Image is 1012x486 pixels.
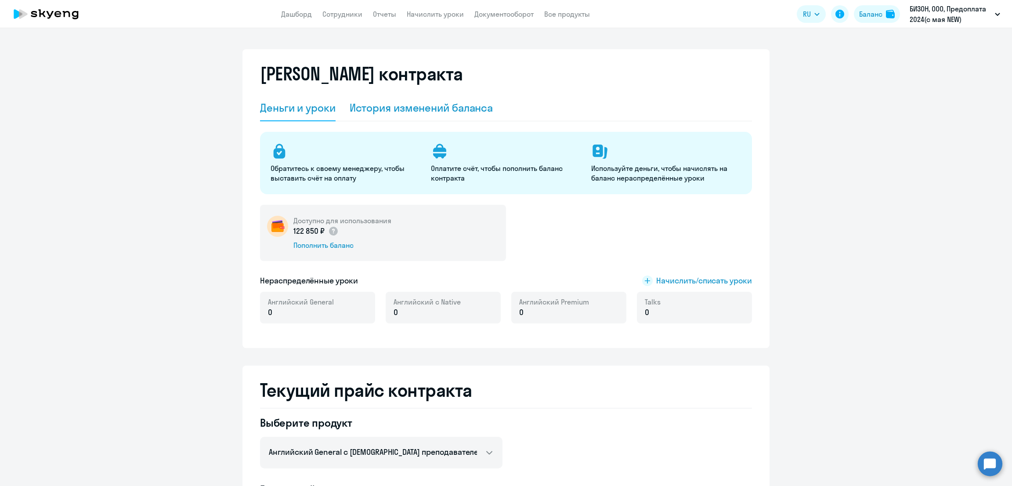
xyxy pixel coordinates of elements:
[910,4,991,25] p: БИЗОН, ООО, Предоплата 2024(с мая NEW)
[322,10,362,18] a: Сотрудники
[281,10,312,18] a: Дашборд
[431,163,581,183] p: Оплатите счёт, чтобы пополнить баланс контракта
[394,307,398,318] span: 0
[797,5,826,23] button: RU
[271,163,420,183] p: Обратитесь к своему менеджеру, чтобы выставить счёт на оплату
[260,416,502,430] h4: Выберите продукт
[293,216,391,225] h5: Доступно для использования
[268,307,272,318] span: 0
[859,9,882,19] div: Баланс
[905,4,1005,25] button: БИЗОН, ООО, Предоплата 2024(с мая NEW)
[350,101,493,115] div: История изменений баланса
[260,63,463,84] h2: [PERSON_NAME] контракта
[854,5,900,23] button: Балансbalance
[886,10,895,18] img: balance
[656,275,752,287] span: Начислить/списать уроки
[260,380,752,401] h2: Текущий прайс контракта
[268,297,334,307] span: Английский General
[373,10,396,18] a: Отчеты
[474,10,534,18] a: Документооборот
[519,307,524,318] span: 0
[260,101,336,115] div: Деньги и уроки
[394,297,461,307] span: Английский с Native
[260,275,358,287] h5: Нераспределённые уроки
[407,10,464,18] a: Начислить уроки
[645,297,661,307] span: Talks
[293,225,339,237] p: 122 850 ₽
[293,240,391,250] div: Пополнить баланс
[267,216,288,237] img: wallet-circle.png
[645,307,649,318] span: 0
[591,163,741,183] p: Используйте деньги, чтобы начислять на баланс нераспределённые уроки
[519,297,589,307] span: Английский Premium
[544,10,590,18] a: Все продукты
[803,9,811,19] span: RU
